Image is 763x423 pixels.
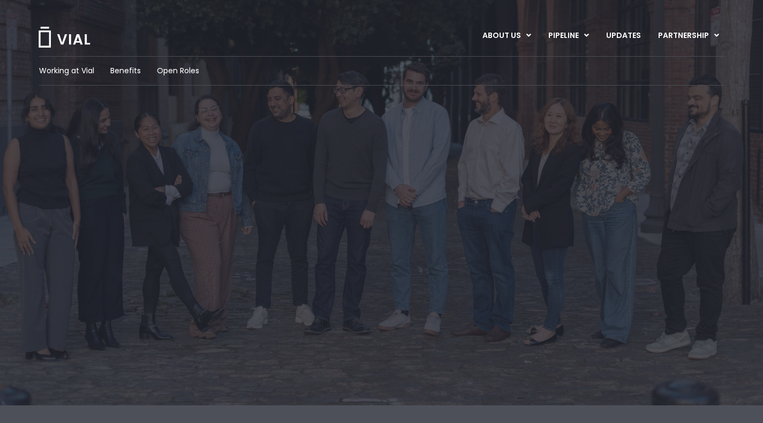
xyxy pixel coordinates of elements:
[598,27,649,45] a: UPDATES
[110,65,141,76] a: Benefits
[39,65,94,76] a: Working at Vial
[157,65,199,76] a: Open Roles
[474,27,539,45] a: ABOUT USMenu Toggle
[649,27,728,45] a: PARTNERSHIPMenu Toggle
[540,27,597,45] a: PIPELINEMenu Toggle
[37,27,91,48] img: Vial Logo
